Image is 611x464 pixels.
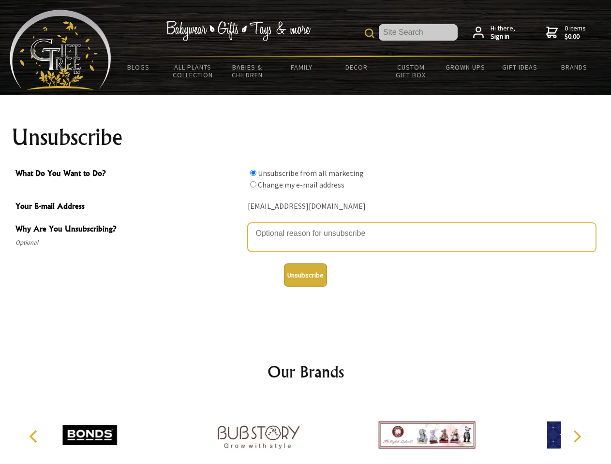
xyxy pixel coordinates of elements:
a: 0 items$0.00 [546,24,586,41]
label: Unsubscribe from all marketing [258,168,364,178]
button: Next [566,426,587,447]
textarea: Why Are You Unsubscribing? [248,223,596,252]
a: Family [275,57,329,77]
input: What Do You Want to Do? [250,181,256,188]
strong: Sign in [491,32,515,41]
a: Brands [547,57,602,77]
input: What Do You Want to Do? [250,170,256,176]
img: Babyware - Gifts - Toys and more... [10,10,111,90]
div: [EMAIL_ADDRESS][DOMAIN_NAME] [248,199,596,214]
a: Hi there,Sign in [473,24,515,41]
span: Your E-mail Address [15,200,243,214]
label: Change my e-mail address [258,180,344,189]
img: Babywear - Gifts - Toys & more [165,21,311,41]
span: What Do You Want to Do? [15,167,243,181]
span: Why Are You Unsubscribing? [15,223,243,237]
span: 0 items [565,24,586,41]
a: Babies & Children [220,57,275,85]
img: product search [365,29,374,38]
button: Previous [24,426,45,447]
input: Site Search [379,24,458,41]
h2: Our Brands [19,360,592,383]
a: Grown Ups [438,57,492,77]
strong: $0.00 [565,32,586,41]
button: Unsubscribe [284,263,327,287]
a: BLOGS [111,57,166,77]
a: Custom Gift Box [384,57,438,85]
span: Optional [15,237,243,248]
span: Hi there, [491,24,515,41]
a: All Plants Collection [166,57,221,85]
h1: Unsubscribe [12,126,600,149]
a: Decor [329,57,384,77]
a: Gift Ideas [492,57,547,77]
